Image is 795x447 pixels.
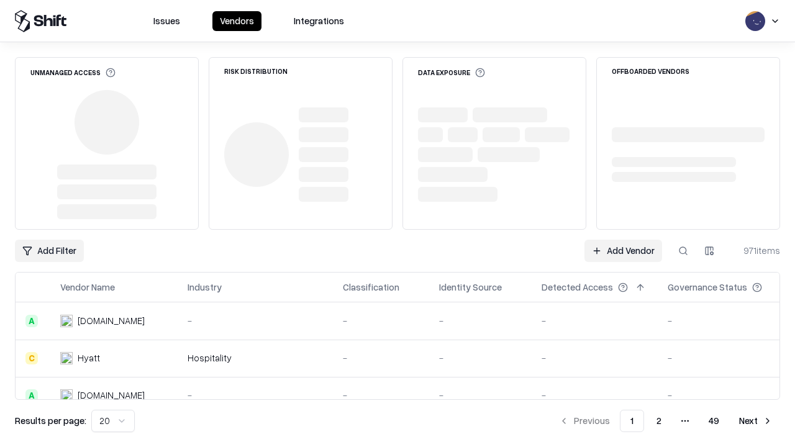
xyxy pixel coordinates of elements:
img: primesec.co.il [60,389,73,402]
button: 1 [620,410,644,432]
button: Next [732,410,780,432]
div: Governance Status [668,281,747,294]
div: Risk Distribution [224,68,288,74]
div: - [439,314,522,327]
img: intrado.com [60,315,73,327]
div: Industry [188,281,222,294]
div: - [343,314,419,327]
div: Identity Source [439,281,502,294]
div: - [343,389,419,402]
div: Data Exposure [418,68,485,78]
div: - [188,389,323,402]
button: 2 [647,410,671,432]
div: - [668,389,782,402]
p: Results per page: [15,414,86,427]
div: 971 items [730,244,780,257]
button: Add Filter [15,240,84,262]
div: A [25,315,38,327]
div: - [439,351,522,364]
nav: pagination [552,410,780,432]
div: Vendor Name [60,281,115,294]
div: - [542,314,648,327]
img: Hyatt [60,352,73,364]
div: Hyatt [78,351,100,364]
div: - [439,389,522,402]
button: Integrations [286,11,352,31]
div: - [188,314,323,327]
div: - [542,389,648,402]
div: Detected Access [542,281,613,294]
div: C [25,352,38,364]
div: Hospitality [188,351,323,364]
button: Vendors [212,11,261,31]
div: Classification [343,281,399,294]
div: Offboarded Vendors [612,68,689,74]
div: [DOMAIN_NAME] [78,389,145,402]
div: - [343,351,419,364]
a: Add Vendor [584,240,662,262]
div: [DOMAIN_NAME] [78,314,145,327]
div: - [668,314,782,327]
div: A [25,389,38,402]
div: - [668,351,782,364]
div: - [542,351,648,364]
div: Unmanaged Access [30,68,116,78]
button: Issues [146,11,188,31]
button: 49 [699,410,729,432]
